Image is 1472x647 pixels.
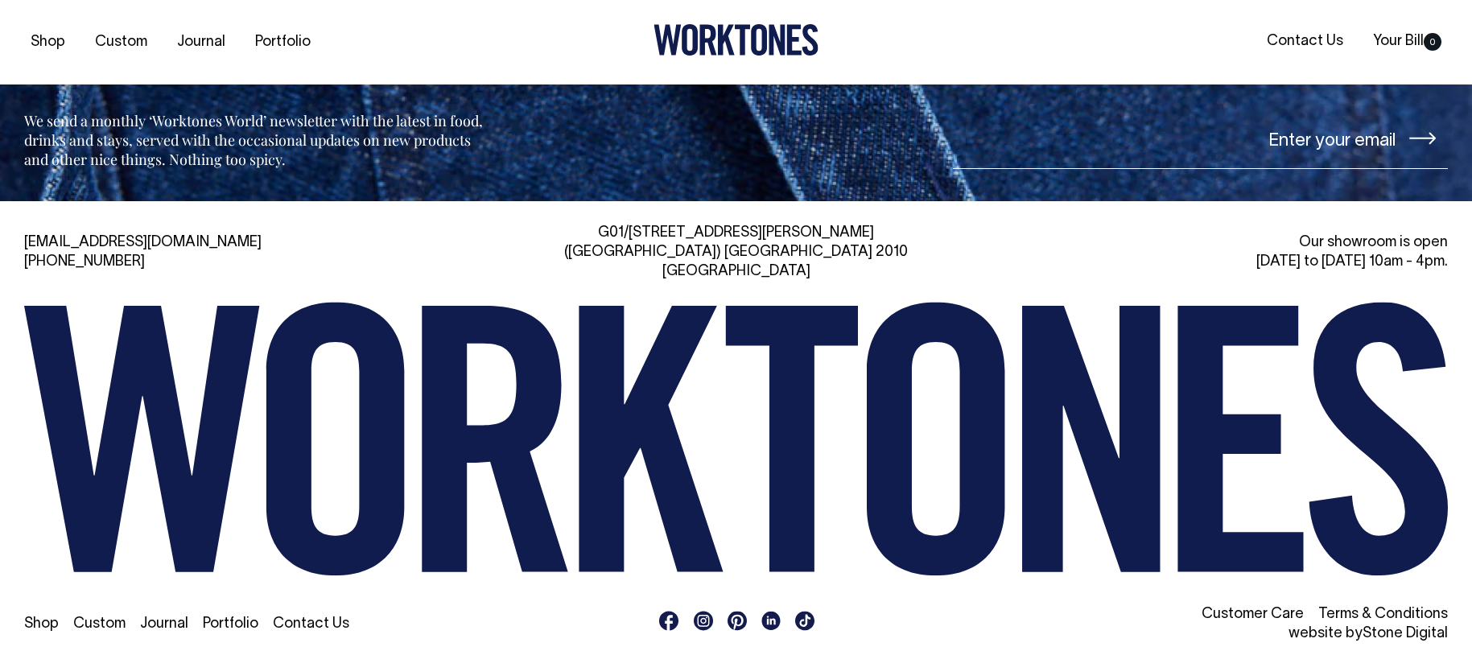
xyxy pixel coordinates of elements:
a: [PHONE_NUMBER] [24,255,145,269]
a: Portfolio [203,617,258,631]
li: website by [989,624,1448,644]
div: G01/[STREET_ADDRESS][PERSON_NAME] ([GEOGRAPHIC_DATA]) [GEOGRAPHIC_DATA] 2010 [GEOGRAPHIC_DATA] [507,224,966,282]
a: Terms & Conditions [1318,608,1448,621]
span: 0 [1424,33,1441,51]
input: Enter your email [953,109,1448,169]
a: Portfolio [249,29,317,56]
a: Contact Us [273,617,349,631]
a: Custom [89,29,154,56]
div: Our showroom is open [DATE] to [DATE] 10am - 4pm. [989,233,1448,272]
a: Custom [73,617,126,631]
a: Shop [24,29,72,56]
a: Journal [171,29,232,56]
a: Customer Care [1202,608,1304,621]
a: Journal [140,617,188,631]
a: Stone Digital [1363,627,1448,641]
a: Your Bill0 [1367,28,1448,55]
a: Shop [24,617,59,631]
a: Contact Us [1260,28,1350,55]
a: [EMAIL_ADDRESS][DOMAIN_NAME] [24,236,262,249]
p: We send a monthly ‘Worktones World’ newsletter with the latest in food, drinks and stays, served ... [24,111,488,169]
